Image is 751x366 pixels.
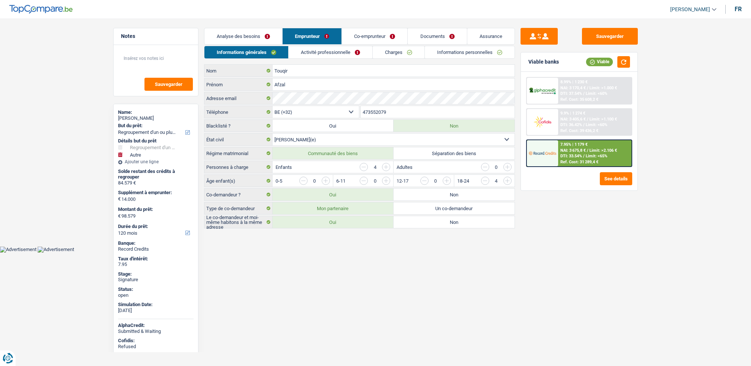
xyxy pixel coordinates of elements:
[273,189,394,200] label: Oui
[560,160,598,164] div: Ref. Cost: 31 289,4 €
[583,91,585,96] span: /
[118,109,194,115] div: Name:
[560,117,586,122] span: NAI: 3 405,6 €
[560,122,582,127] span: DTI: 36.42%
[118,138,194,144] div: Détails but du prêt
[560,111,585,116] div: 9.9% | 1 274 €
[587,117,588,122] span: /
[118,261,194,267] div: 7.95
[735,6,742,13] div: fr
[204,175,273,187] label: Âge enfant(s)
[118,196,121,202] span: €
[664,3,716,16] a: [PERSON_NAME]
[276,165,292,170] label: Enfants
[560,91,582,96] span: DTI: 37.54%
[586,91,607,96] span: Limit: <60%
[587,86,588,90] span: /
[493,165,500,170] div: 0
[144,78,193,91] button: Sauvegarder
[373,46,424,58] a: Charges
[467,28,515,44] a: Assurance
[121,33,191,39] h5: Notes
[529,115,556,129] img: Cofidis
[118,338,194,344] div: Cofidis:
[118,302,194,308] div: Simulation Date:
[361,106,515,118] input: 401020304
[273,147,394,159] label: Communauté des biens
[204,28,282,44] a: Analyse des besoins
[204,189,273,200] label: Co-demandeur ?
[118,328,194,334] div: Submitted & Waiting
[204,216,273,228] label: Le co-demandeur et moi-même habitons à la même adresse
[589,117,617,122] span: Limit: >1.100 €
[118,286,194,292] div: Status:
[529,146,556,160] img: Record Credits
[204,65,273,77] label: Nom
[118,190,192,196] label: Supplément à emprunter:
[155,82,182,87] span: Sauvegarder
[204,202,273,214] label: Type de co-demandeur
[560,80,588,84] div: 8.99% | 1 230 €
[589,86,617,90] span: Limit: >1.000 €
[560,86,586,90] span: NAI: 3 170,4 €
[118,256,194,262] div: Taux d'intérêt:
[273,202,394,214] label: Mon partenaire
[118,224,192,229] label: Durée du prêt:
[394,120,515,132] label: Non
[204,120,273,132] label: Blacklisté ?
[560,154,582,158] span: DTI: 33.54%
[118,308,194,314] div: [DATE]
[204,147,273,159] label: Régime matrimonial
[600,172,632,185] button: See details
[283,28,341,44] a: Emprunteur
[273,216,394,228] label: Oui
[9,5,73,14] img: TopCompare Logo
[118,292,194,298] div: open
[589,148,617,153] span: Limit: >2.106 €
[583,154,585,158] span: /
[118,206,192,212] label: Montant du prêt:
[587,148,588,153] span: /
[118,322,194,328] div: AlphaCredit:
[394,202,515,214] label: Un co-demandeur
[394,189,515,200] label: Non
[204,92,273,104] label: Adresse email
[118,344,194,350] div: Refused
[560,142,588,147] div: 7.95% | 1 179 €
[38,247,74,253] img: Advertisement
[118,277,194,283] div: Signature
[204,106,273,118] label: Téléphone
[586,58,613,66] div: Viable
[394,216,515,228] label: Non
[118,115,194,121] div: [PERSON_NAME]
[583,122,585,127] span: /
[118,123,192,129] label: But du prêt:
[586,122,607,127] span: Limit: <60%
[118,159,194,164] div: Ajouter une ligne
[560,97,598,102] div: Ref. Cost: 35 608,2 €
[529,87,556,95] img: AlphaCredit
[276,179,282,183] label: 0-5
[118,168,194,180] div: Solde restant des crédits à regrouper
[372,165,378,170] div: 4
[204,78,273,90] label: Prénom
[204,46,289,58] a: Informations générales
[204,161,273,173] label: Personnes à charge
[560,148,586,153] span: NAI: 3 675,8 €
[582,28,638,45] button: Sauvegarder
[586,154,607,158] span: Limit: <65%
[397,165,413,170] label: Adultes
[394,147,515,159] label: Séparation des biens
[408,28,467,44] a: Documents
[118,246,194,252] div: Record Credits
[118,271,194,277] div: Stage:
[118,213,121,219] span: €
[289,46,372,58] a: Activité professionnelle
[118,240,194,246] div: Banque:
[425,46,515,58] a: Informations personnelles
[311,179,318,183] div: 0
[118,180,194,186] div: 84.579 €
[670,6,710,13] span: [PERSON_NAME]
[204,134,273,145] label: État civil
[342,28,407,44] a: Co-emprunteur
